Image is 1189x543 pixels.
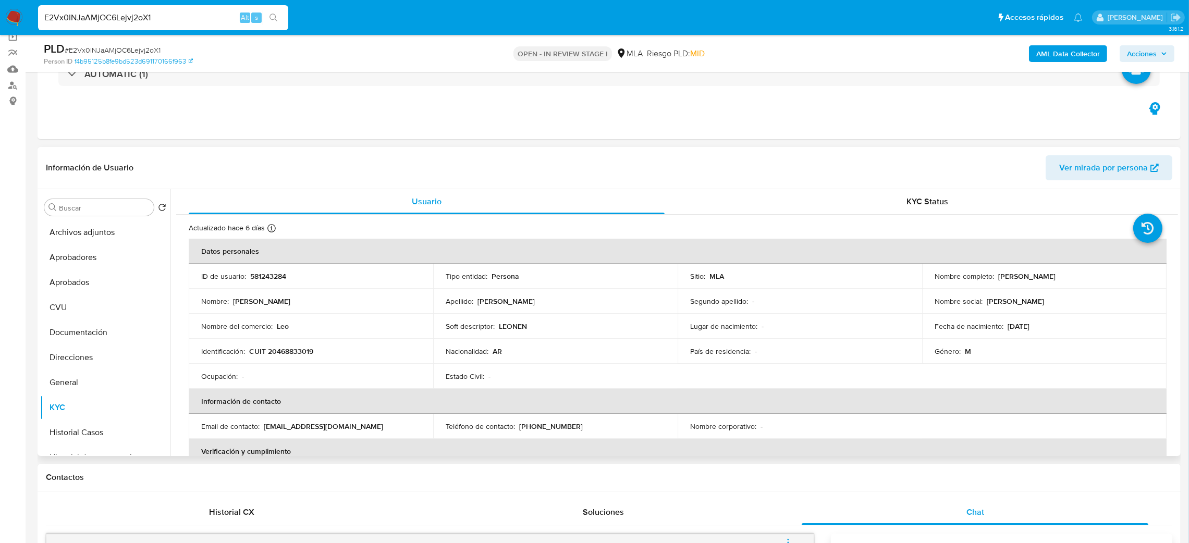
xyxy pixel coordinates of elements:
p: 581243284 [250,271,286,281]
p: - [752,297,754,306]
p: Soft descriptor : [446,322,495,331]
button: Ver mirada por persona [1046,155,1172,180]
span: Ver mirada por persona [1059,155,1148,180]
p: LEONEN [499,322,527,331]
span: KYC Status [907,195,949,207]
span: s [255,13,258,22]
p: Segundo apellido : [690,297,748,306]
p: abril.medzovich@mercadolibre.com [1108,13,1167,22]
p: [PERSON_NAME] [998,271,1056,281]
p: Apellido : [446,297,473,306]
span: Acciones [1127,45,1157,62]
th: Información de contacto [189,389,1167,414]
a: Notificaciones [1074,13,1083,22]
span: Riesgo PLD: [647,48,705,59]
p: Nombre corporativo : [690,422,756,431]
a: Salir [1170,12,1181,23]
p: - [755,347,757,356]
p: Género : [935,347,961,356]
p: - [762,322,764,331]
p: [PERSON_NAME] [233,297,290,306]
b: PLD [44,40,65,57]
button: search-icon [263,10,284,25]
b: Person ID [44,57,72,66]
p: Nacionalidad : [446,347,488,356]
p: MLA [709,271,724,281]
span: Historial CX [209,506,254,518]
button: Volver al orden por defecto [158,203,166,215]
p: [PHONE_NUMBER] [519,422,583,431]
p: [PERSON_NAME] [477,297,535,306]
p: Nombre social : [935,297,983,306]
p: OPEN - IN REVIEW STAGE I [513,46,612,61]
span: Accesos rápidos [1005,12,1063,23]
button: Archivos adjuntos [40,220,170,245]
p: Sitio : [690,271,705,281]
span: # E2Vx0INJaAMjOC6Lejvj2oX1 [65,45,161,55]
p: [EMAIL_ADDRESS][DOMAIN_NAME] [264,422,383,431]
p: ID de usuario : [201,271,246,281]
p: Ocupación : [201,372,238,381]
p: Email de contacto : [201,422,260,431]
span: Usuario [412,195,442,207]
a: f4b95125b8fe9bd523d691170166f963 [75,57,193,66]
p: Estado Civil : [446,372,484,381]
p: - [761,422,763,431]
p: AR [493,347,502,356]
button: CVU [40,295,170,320]
p: Lugar de nacimiento : [690,322,757,331]
p: Teléfono de contacto : [446,422,515,431]
p: [DATE] [1008,322,1029,331]
button: AML Data Collector [1029,45,1107,62]
p: Actualizado hace 6 días [189,223,265,233]
button: Direcciones [40,345,170,370]
input: Buscar [59,203,150,213]
p: Nombre : [201,297,229,306]
div: MLA [616,48,643,59]
span: Soluciones [583,506,624,518]
p: Identificación : [201,347,245,356]
span: Chat [966,506,984,518]
p: CUIT 20468833019 [249,347,313,356]
p: Leo [277,322,289,331]
button: Historial Casos [40,420,170,445]
span: 3.161.2 [1169,24,1184,33]
p: Fecha de nacimiento : [935,322,1003,331]
p: Nombre del comercio : [201,322,273,331]
b: AML Data Collector [1036,45,1100,62]
span: MID [690,47,705,59]
th: Verificación y cumplimiento [189,439,1167,464]
button: Documentación [40,320,170,345]
button: Historial de conversaciones [40,445,170,470]
p: - [242,372,244,381]
button: Buscar [48,203,57,212]
button: General [40,370,170,395]
input: Buscar usuario o caso... [38,11,288,24]
h1: Contactos [46,472,1172,483]
h3: AUTOMATIC (1) [84,68,148,80]
button: Aprobadores [40,245,170,270]
span: Alt [241,13,249,22]
p: Tipo entidad : [446,271,487,281]
th: Datos personales [189,239,1167,264]
p: - [488,372,491,381]
p: M [965,347,971,356]
p: [PERSON_NAME] [987,297,1044,306]
h1: Información de Usuario [46,163,133,173]
div: AUTOMATIC (1) [58,62,1160,86]
p: País de residencia : [690,347,751,356]
button: KYC [40,395,170,420]
button: Acciones [1120,45,1174,62]
p: Persona [492,271,519,281]
button: Aprobados [40,270,170,295]
p: Nombre completo : [935,271,994,281]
